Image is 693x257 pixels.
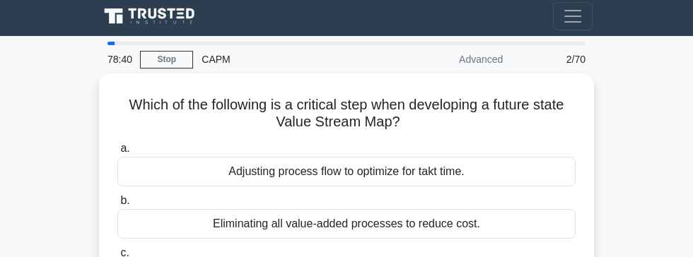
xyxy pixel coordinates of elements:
h5: Which of the following is a critical step when developing a future state Value Stream Map? [116,96,577,131]
span: a. [120,142,129,154]
div: Advanced [388,45,511,73]
a: Stop [140,51,193,68]
div: Eliminating all value-added processes to reduce cost. [117,209,576,239]
button: Toggle navigation [553,2,593,30]
div: 2/70 [511,45,594,73]
span: b. [120,194,129,206]
div: 78:40 [99,45,140,73]
div: CAPM [193,45,388,73]
div: Adjusting process flow to optimize for takt time. [117,157,576,186]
